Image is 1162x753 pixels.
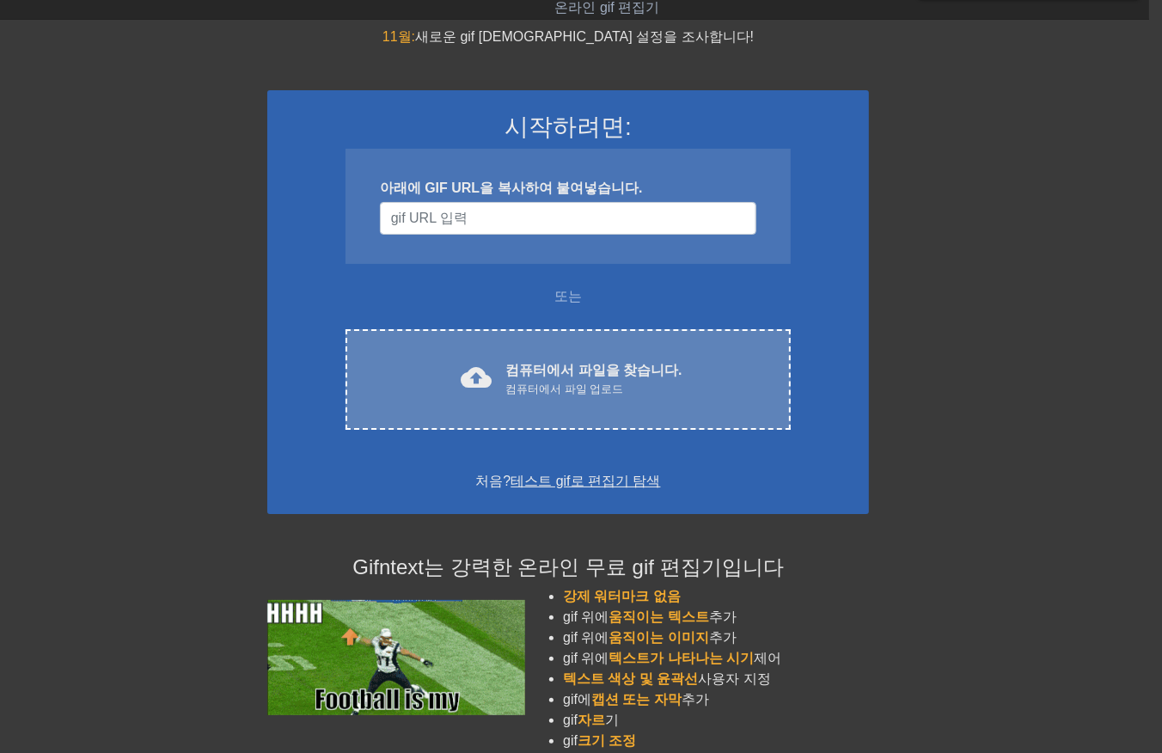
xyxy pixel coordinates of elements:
[563,689,869,710] li: gif에 추가
[380,178,756,199] div: 아래에 GIF URL을 복사하여 붙여넣습니다.
[267,555,869,580] h4: Gifntext는 강력한 온라인 무료 gif 편집기입니다
[563,669,869,689] li: 사용자 지정
[609,651,755,665] span: 텍스트가 나타나는 시기
[505,363,682,377] font: 컴퓨터에서 파일을 찾습니다.
[505,381,682,398] div: 컴퓨터에서 파일 업로드
[563,607,869,627] li: gif 위에 추가
[609,630,709,645] span: 움직이는 이미지
[461,362,492,393] span: cloud_upload
[563,589,681,603] span: 강제 워터마크 없음
[267,27,869,47] div: 새로운 gif [DEMOGRAPHIC_DATA] 설정을 조사합니다!
[578,733,636,748] span: 크기 조정
[563,731,869,751] li: gif
[563,671,698,686] span: 텍스트 색상 및 윤곽선
[591,692,682,707] span: 캡션 또는 자막
[380,202,756,235] input: 사용자 이름
[267,600,525,715] img: football_small.gif
[382,29,415,44] span: 11월:
[578,713,605,727] span: 자르
[312,286,824,307] div: 또는
[511,474,660,488] a: 테스트 gif로 편집기 탐색
[290,471,847,492] div: 처음?
[563,627,869,648] li: gif 위에 추가
[563,710,869,731] li: gif 기
[290,113,847,142] h3: 시작하려면:
[609,609,709,624] span: 움직이는 텍스트
[563,648,869,669] li: gif 위에 제어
